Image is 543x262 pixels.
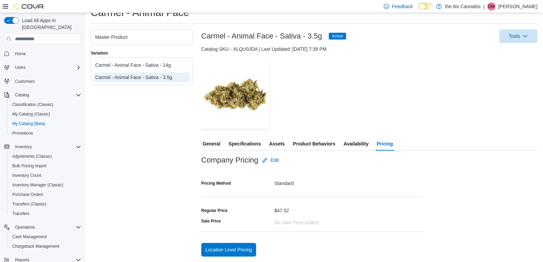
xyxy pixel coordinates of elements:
[10,190,81,199] span: Purchase Orders
[201,46,538,52] div: Catalog SKU - XLQU0JDA | Last Updated: [DATE] 7:39 PM
[12,173,41,178] span: Inventory Count
[201,156,258,164] h3: Company Pricing
[7,119,84,128] button: My Catalog (Beta)
[12,182,63,188] span: Inventory Manager (Classic)
[419,3,433,10] input: Dark Mode
[377,137,393,151] span: Pricing
[203,137,220,151] span: General
[12,244,59,249] span: Chargeback Management
[275,178,423,186] div: Standard
[10,110,53,118] a: My Catalog (Classic)
[509,33,520,40] span: Tools
[201,32,322,40] h3: Carmel - Animal Face - Sativa - 3.5g
[7,199,84,209] button: Transfers (Classic)
[12,234,47,240] span: Cash Management
[10,210,81,218] span: Transfers
[10,162,81,170] span: Bulk Pricing Import
[95,62,189,68] div: Carmel - Animal Face - Sativa - 14g
[229,137,261,151] span: Specifications
[15,51,26,57] span: Home
[15,144,32,150] span: Inventory
[12,130,33,136] span: Promotions
[7,232,84,242] button: Cash Management
[12,211,29,216] span: Transfers
[10,190,46,199] a: Purchase Orders
[10,200,81,208] span: Transfers (Classic)
[12,192,43,197] span: Purchase Orders
[488,2,495,11] span: DM
[12,77,81,86] span: Customers
[205,246,252,253] span: Location Level Pricing
[12,223,81,231] span: Operations
[10,101,56,109] a: Classification (Classic)
[12,91,32,99] button: Catalog
[10,162,49,170] a: Bulk Pricing Import
[7,100,84,109] button: Classification (Classic)
[10,242,81,250] span: Chargeback Management
[1,222,84,232] button: Operations
[12,49,81,58] span: Home
[95,34,189,41] div: Master Product
[19,17,81,31] span: Load All Apps in [GEOGRAPHIC_DATA]
[445,2,481,11] p: the 6ix Cannabis
[10,200,49,208] a: Transfers (Classic)
[12,63,28,72] button: Users
[12,91,81,99] span: Catalog
[12,77,38,86] a: Customers
[12,63,81,72] span: Users
[498,2,538,11] p: [PERSON_NAME]
[10,233,81,241] span: Cash Management
[7,152,84,161] button: Adjustments (Classic)
[10,181,81,189] span: Inventory Manager (Classic)
[1,48,84,58] button: Home
[15,225,35,230] span: Operations
[10,120,81,128] span: My Catalog (Beta)
[15,65,26,70] span: Users
[201,61,269,129] img: Image for Carmel - Animal Face - Sativa - 3.5g
[10,120,48,128] a: My Catalog (Beta)
[332,33,343,39] span: Active
[10,233,49,241] a: Cash Management
[10,129,81,137] span: Promotions
[1,63,84,72] button: Users
[483,2,485,11] p: |
[10,110,81,118] span: My Catalog (Classic)
[15,92,29,98] span: Catalog
[1,90,84,100] button: Catalog
[12,154,52,159] span: Adjustments (Classic)
[201,208,228,213] div: Regular Price
[7,209,84,218] button: Transfers
[1,142,84,152] button: Inventory
[487,2,496,11] div: Dhwanit Modi
[95,74,189,81] div: Carmel - Animal Face - Sativa - 3.5g
[260,153,281,167] button: Edit
[91,50,108,56] label: Variation
[7,128,84,138] button: Promotions
[10,171,81,180] span: Inventory Count
[12,121,45,126] span: My Catalog (Beta)
[329,33,346,40] span: Active
[12,223,38,231] button: Operations
[10,242,62,250] a: Chargeback Management
[12,201,46,207] span: Transfers (Classic)
[12,111,50,117] span: My Catalog (Classic)
[275,217,319,225] div: No Sale Price added
[269,137,285,151] span: Assets
[1,76,84,86] button: Customers
[10,101,81,109] span: Classification (Classic)
[14,3,44,10] img: Cova
[10,129,36,137] a: Promotions
[499,29,538,43] button: Tools
[7,190,84,199] button: Purchase Orders
[293,137,335,151] span: Product Behaviors
[12,143,81,151] span: Inventory
[201,218,221,224] label: Sale Price
[10,210,32,218] a: Transfers
[15,79,35,84] span: Customers
[12,50,29,58] a: Home
[201,243,256,257] button: Location Level Pricing
[7,109,84,119] button: My Catalog (Classic)
[7,242,84,251] button: Chargeback Management
[201,181,231,186] label: Pricing Method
